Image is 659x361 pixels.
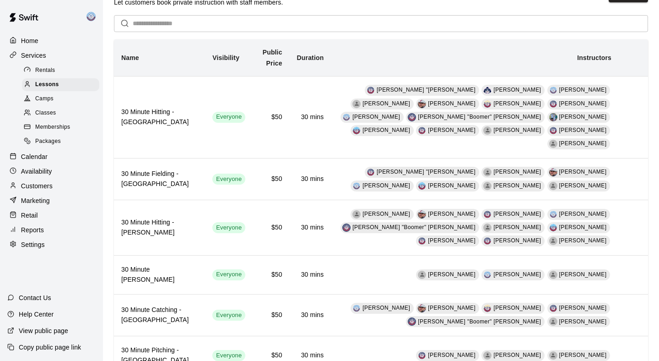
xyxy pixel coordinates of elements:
[212,350,245,361] div: This service is visible to all of your customers
[22,120,103,135] a: Memberships
[559,182,607,189] span: [PERSON_NAME]
[121,54,139,61] b: Name
[483,100,492,108] img: Kenny Zahn
[35,123,70,132] span: Memberships
[559,305,607,311] span: [PERSON_NAME]
[260,223,282,233] h6: $50
[418,182,426,190] img: Noah Stofman
[483,224,492,232] div: Nick Mendell
[297,174,324,184] h6: 30 mins
[418,351,426,360] img: Brian Marconi
[22,92,103,106] a: Camps
[7,164,96,178] div: Availability
[549,210,557,219] div: AJ Wright
[21,152,48,161] p: Calendar
[559,271,607,278] span: [PERSON_NAME]
[428,127,475,133] span: [PERSON_NAME]
[418,114,541,120] span: [PERSON_NAME] "Boomer" [PERSON_NAME]
[493,100,541,107] span: [PERSON_NAME]
[559,352,607,358] span: [PERSON_NAME]
[483,168,492,176] div: Tyler Dearden
[352,100,361,108] div: Tyler Dearden
[483,237,492,245] img: Joey Wright
[86,11,97,22] img: Bryan Henry
[377,87,475,93] span: [PERSON_NAME] "[PERSON_NAME]
[212,54,239,61] b: Visibility
[7,238,96,252] a: Settings
[342,113,351,121] div: AJ Wright
[22,135,103,149] a: Packages
[483,351,492,360] div: Shawn Semple
[84,7,103,26] div: Bryan Henry
[19,293,51,302] p: Contact Us
[297,112,324,122] h6: 30 mins
[483,182,492,190] div: Chris Wade
[7,208,96,222] div: Retail
[7,194,96,208] a: Marketing
[7,34,96,48] a: Home
[428,352,475,358] span: [PERSON_NAME]
[19,326,68,335] p: View public page
[549,182,557,190] div: Julian Clark
[352,182,361,190] img: AJ Wright
[549,140,557,148] div: Julian Clark
[493,224,541,230] span: [PERSON_NAME]
[22,78,99,91] div: Lessons
[212,113,245,121] span: Everyone
[121,265,198,285] h6: 30 Minute [PERSON_NAME]
[493,237,541,244] span: [PERSON_NAME]
[418,100,426,108] img: Alec Silverman
[549,113,557,121] img: Paul Woodley
[483,126,492,135] div: Chris Wade
[35,137,61,146] span: Packages
[549,126,557,135] img: Joey Wright
[212,311,245,320] span: Everyone
[362,305,410,311] span: [PERSON_NAME]
[549,86,557,94] img: Bryan Henry
[212,224,245,232] span: Everyone
[493,182,541,189] span: [PERSON_NAME]
[493,271,541,278] span: [PERSON_NAME]
[549,224,557,232] img: Noah Stofman
[22,64,99,77] div: Rentals
[483,86,492,94] img: Larry Yurkonis
[408,317,416,326] img: Derek "Boomer" Wickersham
[428,237,475,244] span: [PERSON_NAME]
[212,175,245,184] span: Everyone
[418,318,541,325] span: [PERSON_NAME] "Boomer" [PERSON_NAME]
[7,179,96,193] a: Customers
[263,49,282,67] b: Public Price
[22,63,103,77] a: Rentals
[428,182,475,189] span: [PERSON_NAME]
[418,304,426,312] div: Alec Silverman
[7,223,96,237] div: Reports
[493,211,541,217] span: [PERSON_NAME]
[549,317,557,326] div: Joey Socorro
[483,210,492,219] img: Jake Ureña
[559,318,607,325] span: [PERSON_NAME]
[121,218,198,238] h6: 30 Minute Hitting - [PERSON_NAME]
[260,270,282,280] h6: $50
[21,167,52,176] p: Availability
[22,77,103,92] a: Lessons
[418,126,426,135] div: Cam Driscoll
[297,54,324,61] b: Duration
[483,304,492,312] img: Kenny Zahn
[121,169,198,189] h6: 30 Minute Fielding - [GEOGRAPHIC_DATA]
[35,66,55,75] span: Rentals
[418,271,426,279] div: Tyler Dearden
[260,112,282,122] h6: $50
